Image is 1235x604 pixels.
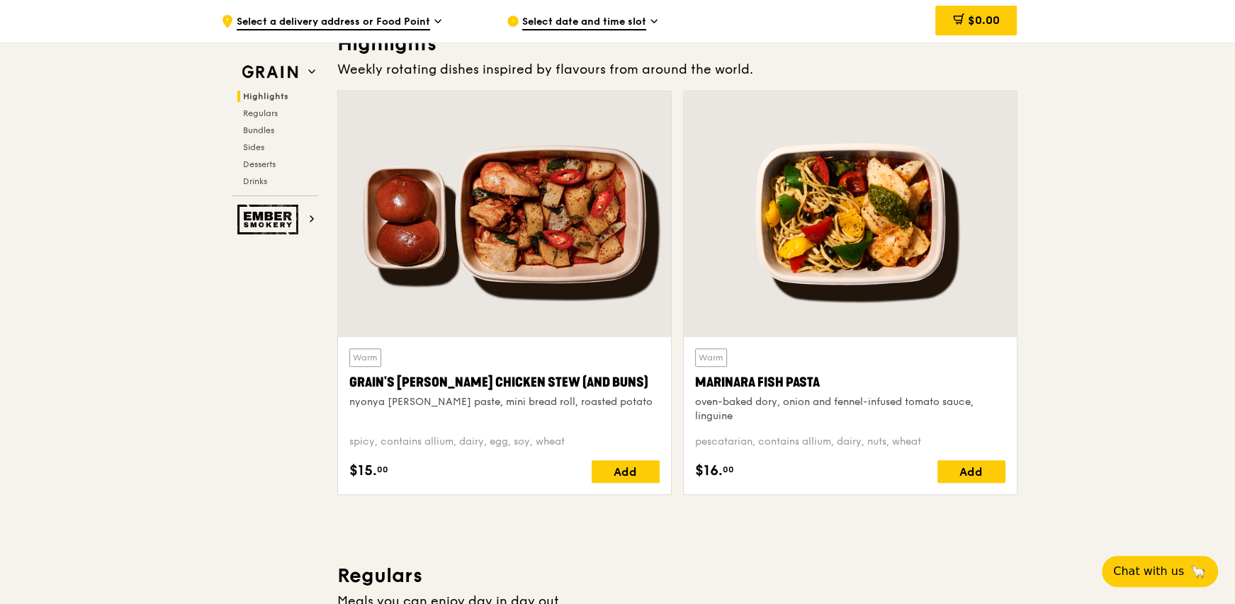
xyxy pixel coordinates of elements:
div: Warm [695,348,727,367]
span: Sides [243,142,264,152]
div: Grain's [PERSON_NAME] Chicken Stew (and buns) [349,372,660,392]
span: Desserts [243,159,276,169]
span: Regulars [243,108,278,118]
span: Select a delivery address or Food Point [237,15,430,30]
div: pescatarian, contains allium, dairy, nuts, wheat [695,435,1005,449]
div: Weekly rotating dishes inspired by flavours from around the world. [337,59,1017,79]
img: Ember Smokery web logo [237,205,303,234]
div: nyonya [PERSON_NAME] paste, mini bread roll, roasted potato [349,395,660,409]
div: oven-baked dory, onion and fennel-infused tomato sauce, linguine [695,395,1005,423]
div: Add [937,460,1005,483]
span: Highlights [243,91,288,101]
div: Warm [349,348,381,367]
button: Chat with us🦙 [1102,556,1218,587]
span: $0.00 [967,13,999,27]
h3: Regulars [337,563,1017,588]
span: 00 [723,464,734,475]
span: Select date and time slot [522,15,646,30]
div: Add [592,460,660,483]
span: Chat with us [1113,563,1184,580]
div: spicy, contains allium, dairy, egg, soy, wheat [349,435,660,449]
span: $15. [349,460,377,482]
span: 🦙 [1190,563,1207,580]
span: 00 [377,464,388,475]
img: Grain web logo [237,59,303,85]
span: Bundles [243,125,274,135]
h3: Highlights [337,31,1017,57]
div: Marinara Fish Pasta [695,372,1005,392]
span: Drinks [243,176,267,186]
span: $16. [695,460,723,482]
